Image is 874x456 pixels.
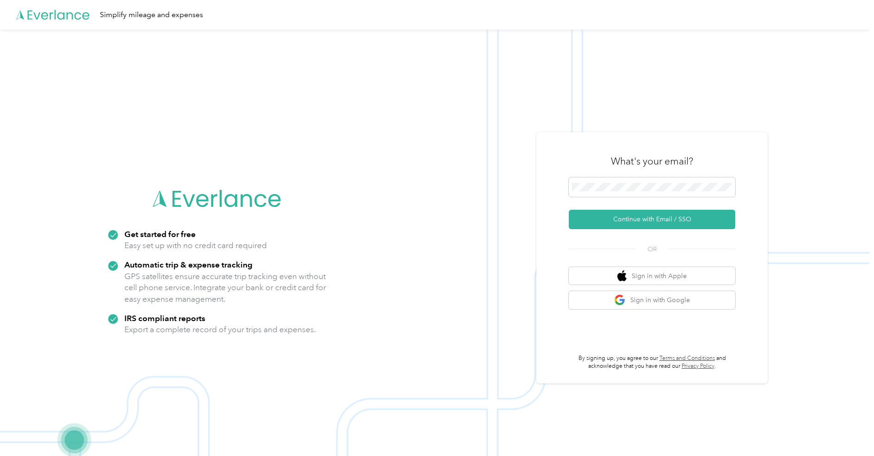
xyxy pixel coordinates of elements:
[124,229,196,239] strong: Get started for free
[636,244,668,254] span: OR
[682,363,714,370] a: Privacy Policy
[124,271,326,305] p: GPS satellites ensure accurate trip tracking even without cell phone service. Integrate your bank...
[124,324,316,335] p: Export a complete record of your trips and expenses.
[611,155,693,168] h3: What's your email?
[617,270,627,282] img: apple logo
[124,260,252,269] strong: Automatic trip & expense tracking
[569,354,735,371] p: By signing up, you agree to our and acknowledge that you have read our .
[822,404,874,456] iframe: Everlance-gr Chat Button Frame
[569,291,735,309] button: google logoSign in with Google
[569,267,735,285] button: apple logoSign in with Apple
[100,9,203,21] div: Simplify mileage and expenses
[124,240,267,251] p: Easy set up with no credit card required
[569,210,735,229] button: Continue with Email / SSO
[124,313,205,323] strong: IRS compliant reports
[614,294,626,306] img: google logo
[659,355,715,362] a: Terms and Conditions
